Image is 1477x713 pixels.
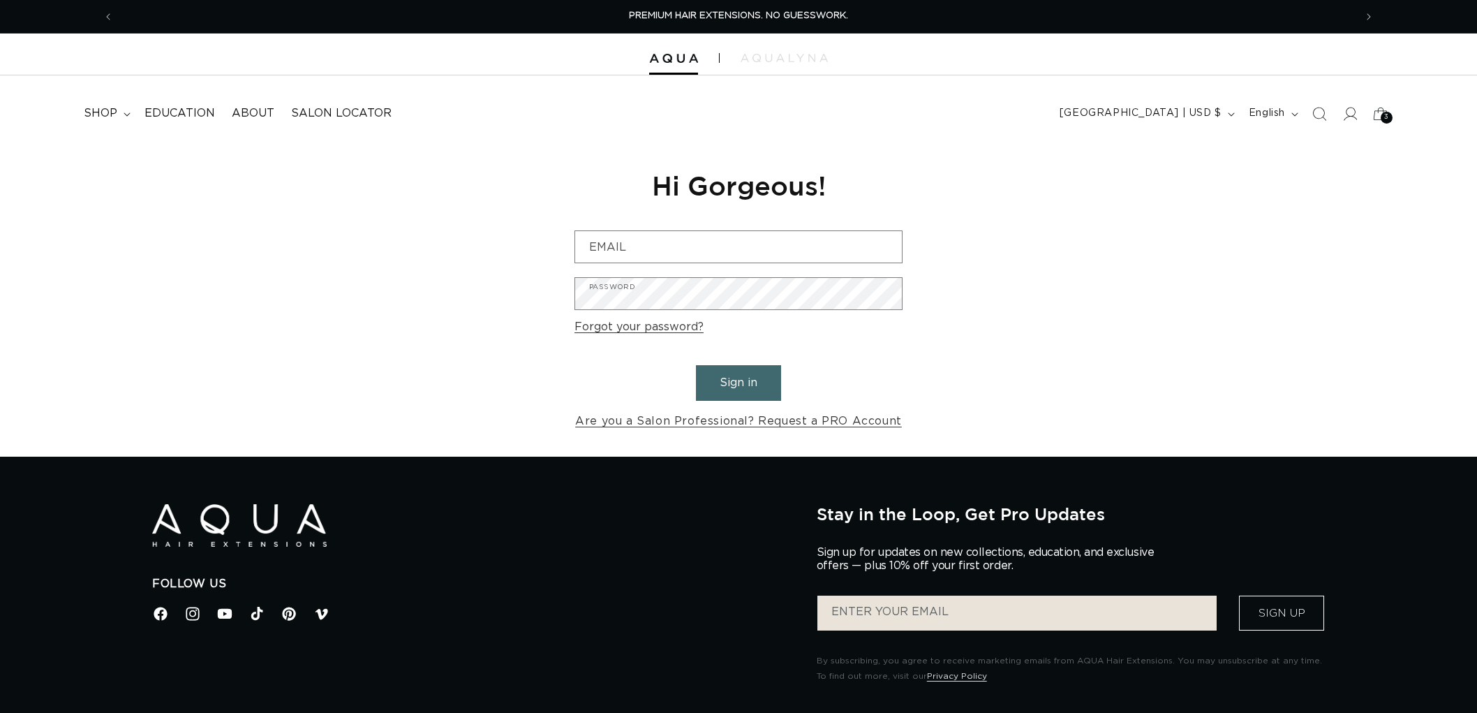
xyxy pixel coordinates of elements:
[152,577,796,591] h2: Follow Us
[574,317,704,337] a: Forgot your password?
[223,98,283,129] a: About
[817,504,1325,524] h2: Stay in the Loop, Get Pro Updates
[927,672,987,680] a: Privacy Policy
[84,106,117,121] span: shop
[629,11,848,20] span: PREMIUM HAIR EXTENSIONS. NO GUESSWORK.
[1240,101,1304,127] button: English
[1384,112,1389,124] span: 3
[1060,106,1222,121] span: [GEOGRAPHIC_DATA] | USD $
[741,54,828,62] img: aqualyna.com
[93,3,124,30] button: Previous announcement
[1051,101,1240,127] button: [GEOGRAPHIC_DATA] | USD $
[75,98,136,129] summary: shop
[283,98,400,129] a: Salon Locator
[574,168,903,203] h1: Hi Gorgeous!
[817,546,1166,573] p: Sign up for updates on new collections, education, and exclusive offers — plus 10% off your first...
[575,411,902,432] a: Are you a Salon Professional? Request a PRO Account
[144,106,215,121] span: Education
[817,654,1325,684] p: By subscribing, you agree to receive marketing emails from AQUA Hair Extensions. You may unsubscr...
[232,106,274,121] span: About
[136,98,223,129] a: Education
[575,231,902,263] input: Email
[1353,3,1384,30] button: Next announcement
[1304,98,1335,129] summary: Search
[817,596,1217,631] input: ENTER YOUR EMAIL
[291,106,392,121] span: Salon Locator
[696,365,781,401] button: Sign in
[649,54,698,64] img: Aqua Hair Extensions
[1249,106,1285,121] span: English
[1239,596,1324,631] button: Sign Up
[152,504,327,547] img: Aqua Hair Extensions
